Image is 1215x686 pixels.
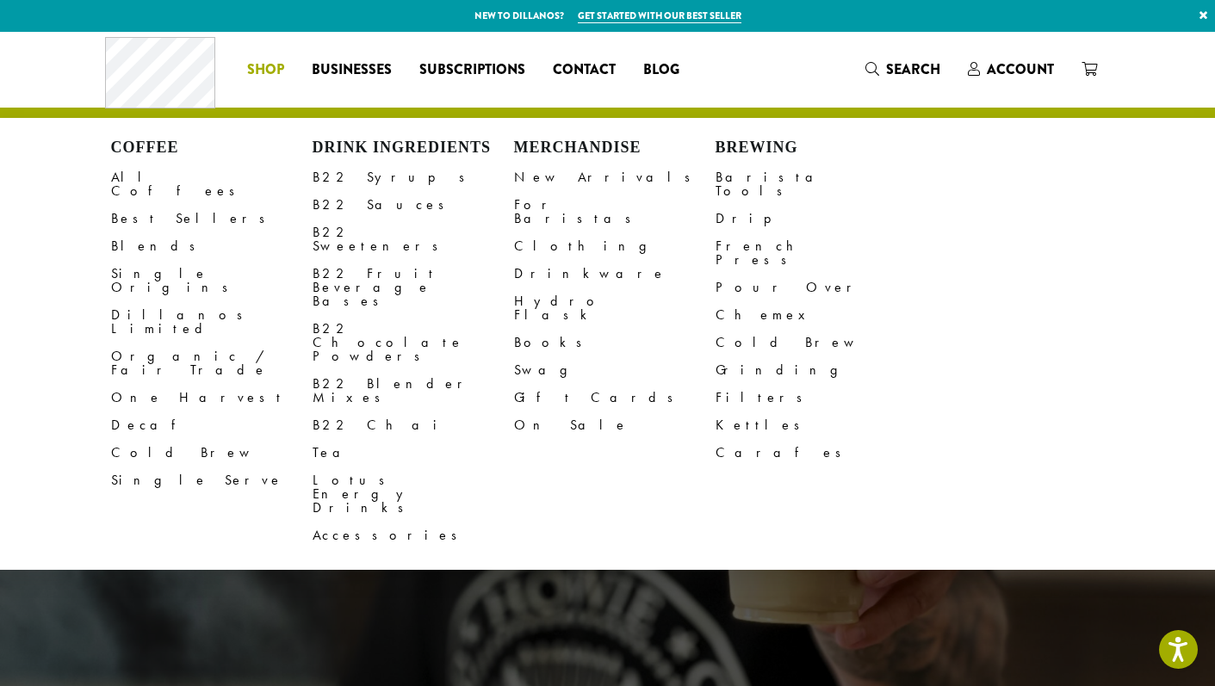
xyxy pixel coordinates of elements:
a: New Arrivals [514,164,716,191]
a: Books [514,329,716,356]
a: Decaf [111,411,313,439]
a: Drip [716,205,917,232]
a: B22 Blender Mixes [313,370,514,411]
a: Best Sellers [111,205,313,232]
span: Shop [247,59,284,81]
a: Single Origins [111,260,313,301]
a: Dillanos Limited [111,301,313,343]
span: Subscriptions [419,59,525,81]
a: Carafes [716,439,917,467]
a: Single Serve [111,467,313,494]
a: Cold Brew [716,329,917,356]
a: Get started with our best seller [578,9,741,23]
a: For Baristas [514,191,716,232]
a: All Coffees [111,164,313,205]
a: Shop [233,56,298,83]
a: One Harvest [111,384,313,411]
a: Hydro Flask [514,287,716,329]
a: Chemex [716,301,917,329]
a: Blends [111,232,313,260]
a: Lotus Energy Drinks [313,467,514,522]
span: Search [886,59,940,79]
a: Barista Tools [716,164,917,205]
span: Account [987,59,1054,79]
a: On Sale [514,411,716,439]
a: B22 Fruit Beverage Bases [313,260,514,315]
a: Search [852,55,954,83]
a: Organic / Fair Trade [111,343,313,384]
a: B22 Chocolate Powders [313,315,514,370]
a: B22 Chai [313,411,514,439]
a: French Press [716,232,917,274]
a: Grinding [716,356,917,384]
a: B22 Syrups [313,164,514,191]
a: Kettles [716,411,917,439]
a: Clothing [514,232,716,260]
a: Tea [313,439,514,467]
span: Businesses [312,59,392,81]
a: Accessories [313,522,514,549]
a: Drinkware [514,260,716,287]
h4: Brewing [716,139,917,158]
h4: Coffee [111,139,313,158]
a: Filters [716,384,917,411]
span: Blog [643,59,679,81]
a: Cold Brew [111,439,313,467]
a: B22 Sauces [313,191,514,219]
h4: Merchandise [514,139,716,158]
h4: Drink Ingredients [313,139,514,158]
a: Gift Cards [514,384,716,411]
a: Swag [514,356,716,384]
a: B22 Sweeteners [313,219,514,260]
span: Contact [553,59,616,81]
a: Pour Over [716,274,917,301]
